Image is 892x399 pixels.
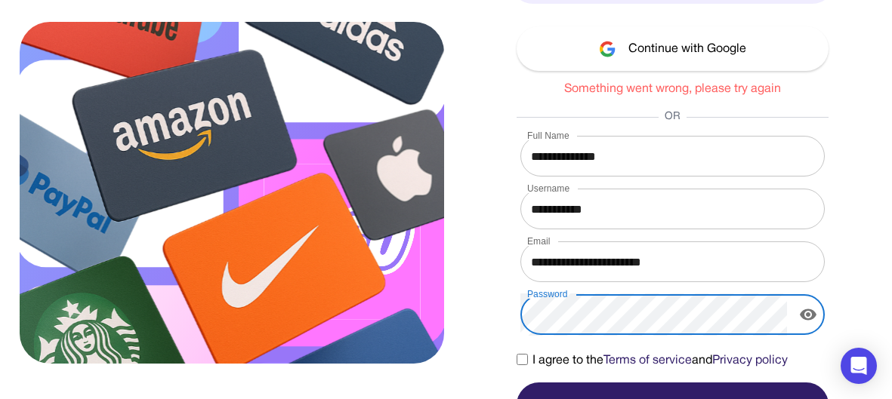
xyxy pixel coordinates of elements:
[527,287,568,300] label: Password
[527,182,569,195] label: Username
[517,26,829,71] button: Continue with Google
[517,354,528,365] input: I agree to theTerms of serviceandPrivacy policy
[564,80,781,98] div: Something went wrong, please try again
[603,355,692,366] a: Terms of service
[659,109,687,124] span: OR
[527,235,551,247] label: Email
[599,41,616,57] img: google-logo.svg
[712,355,788,366] a: Privacy policy
[793,299,823,330] button: display the password
[527,129,569,142] label: Full Name
[20,22,444,364] img: sign-up.svg
[532,351,788,370] span: I agree to the and
[841,348,877,384] div: Open Intercom Messenger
